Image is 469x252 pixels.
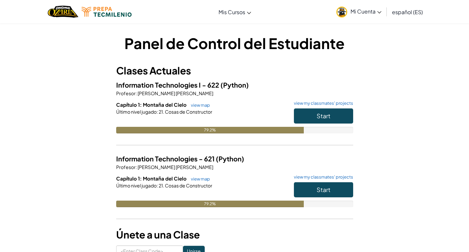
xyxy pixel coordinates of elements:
[136,164,137,170] span: :
[164,182,212,188] span: Cosas de Constructor
[116,109,157,115] span: Último nivel jugado
[116,90,136,96] span: Profesor
[158,182,164,188] span: 21.
[116,101,188,108] span: Capítulo 1: Montaña del Cielo
[158,109,164,115] span: 21.
[215,3,254,21] a: Mis Cursos
[219,9,245,15] span: Mis Cursos
[116,63,353,78] h3: Clases Actuales
[351,8,381,15] span: Mi Cuenta
[116,201,304,207] div: 79.2%
[116,182,157,188] span: Último nivel jugado
[221,81,249,89] span: (Python)
[164,109,212,115] span: Cosas de Constructor
[116,33,353,53] h1: Panel de Control del Estudiante
[48,5,78,18] a: Ozaria by CodeCombat logo
[216,154,244,163] span: (Python)
[317,112,330,120] span: Start
[116,154,216,163] span: Information Technologies - 621
[188,176,210,182] a: view map
[157,109,158,115] span: :
[294,108,353,124] button: Start
[116,175,188,182] span: Capítulo 1: Montaña del Cielo
[188,102,210,108] a: view map
[336,7,347,17] img: avatar
[389,3,426,21] a: español (ES)
[317,186,330,193] span: Start
[82,7,132,17] img: Tecmilenio logo
[48,5,78,18] img: Home
[116,81,221,89] span: Information Technologies I - 622
[392,9,423,15] span: español (ES)
[116,127,304,133] div: 79.2%
[291,175,353,179] a: view my classmates' projects
[136,90,137,96] span: :
[294,182,353,197] button: Start
[116,164,136,170] span: Profesor
[291,101,353,105] a: view my classmates' projects
[137,90,213,96] span: [PERSON_NAME] [PERSON_NAME]
[333,1,385,22] a: Mi Cuenta
[157,182,158,188] span: :
[137,164,213,170] span: [PERSON_NAME] [PERSON_NAME]
[116,227,353,242] h3: Únete a una Clase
